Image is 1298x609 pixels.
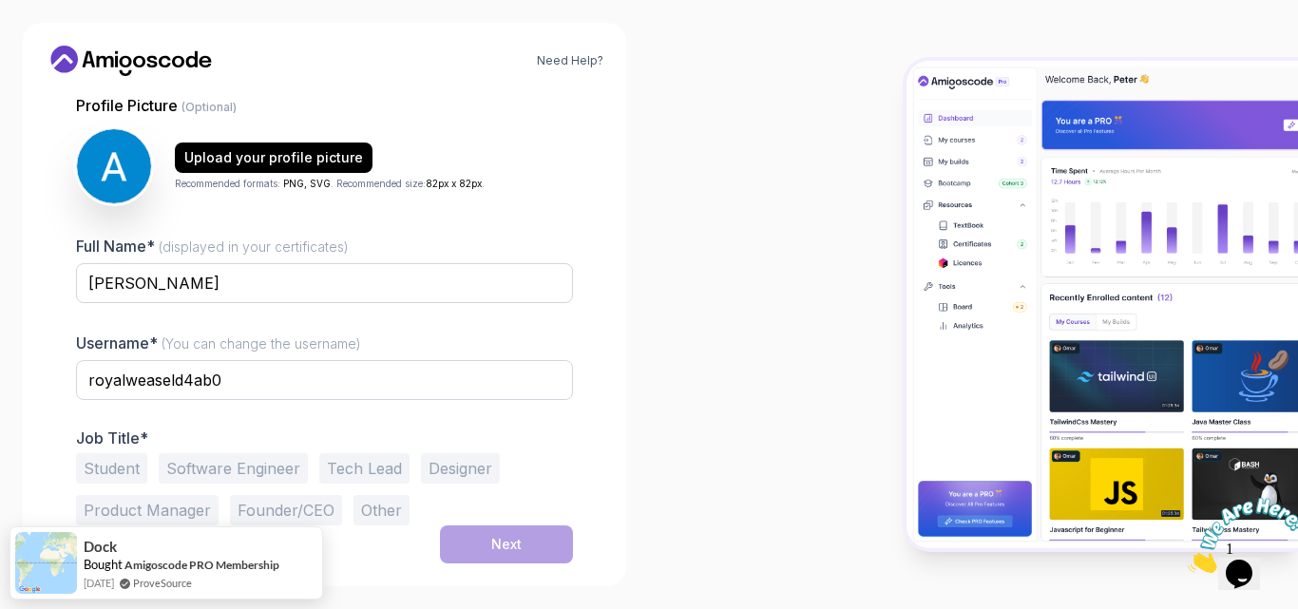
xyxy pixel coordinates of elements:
[283,178,331,189] span: PNG, SVG
[76,495,219,525] button: Product Manager
[537,53,603,68] a: Need Help?
[76,263,573,303] input: Enter your Full Name
[175,143,372,173] button: Upload your profile picture
[184,148,363,167] div: Upload your profile picture
[907,61,1298,548] img: Amigoscode Dashboard
[124,558,279,572] a: Amigoscode PRO Membership
[46,46,217,76] a: Home link
[159,453,308,484] button: Software Engineer
[76,333,361,352] label: Username*
[84,539,117,555] span: Dock
[76,360,573,400] input: Enter your Username
[426,178,482,189] span: 82px x 82px
[76,428,573,447] p: Job Title*
[230,495,342,525] button: Founder/CEO
[181,100,237,114] span: (Optional)
[77,129,151,203] img: user profile image
[440,525,573,563] button: Next
[175,177,485,191] p: Recommended formats: . Recommended size: .
[162,335,361,352] span: (You can change the username)
[133,575,192,591] a: ProveSource
[84,575,114,591] span: [DATE]
[15,532,77,594] img: provesource social proof notification image
[353,495,410,525] button: Other
[8,8,125,83] img: Chat attention grabber
[8,8,15,24] span: 1
[491,535,522,554] div: Next
[76,94,573,117] p: Profile Picture
[76,453,147,484] button: Student
[319,453,410,484] button: Tech Lead
[421,453,500,484] button: Designer
[1180,490,1298,580] iframe: chat widget
[84,557,123,572] span: Bought
[76,237,349,256] label: Full Name*
[159,238,349,255] span: (displayed in your certificates)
